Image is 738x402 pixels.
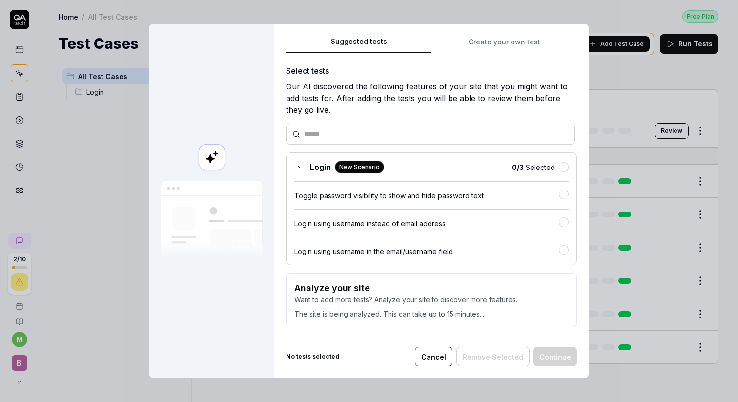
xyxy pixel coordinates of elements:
button: Remove Selected [456,347,530,366]
div: Toggle password visibility to show and hide password text [294,190,559,201]
button: Suggested tests [286,36,431,53]
b: 0 / 3 [512,163,524,171]
img: Our AI scans your site and suggests things to test [161,181,263,258]
b: No tests selected [286,352,339,361]
div: Login using username instead of email address [294,218,559,229]
div: Login using username in the email/username field [294,246,559,256]
span: Selected [512,162,555,172]
h3: Analyze your site [294,281,569,295]
button: Cancel [415,347,452,366]
button: Create your own test [431,36,577,53]
div: New Scenario [335,161,384,173]
div: Select tests [286,65,577,77]
div: Our AI discovered the following features of your site that you might want to add tests for. After... [286,81,577,116]
p: The site is being analyzed. This can take up to 15 minutes... [294,305,569,319]
span: Login [310,161,331,173]
button: Continue [533,347,577,366]
p: Want to add more tests? Analyze your site to discover more features. [294,295,569,305]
